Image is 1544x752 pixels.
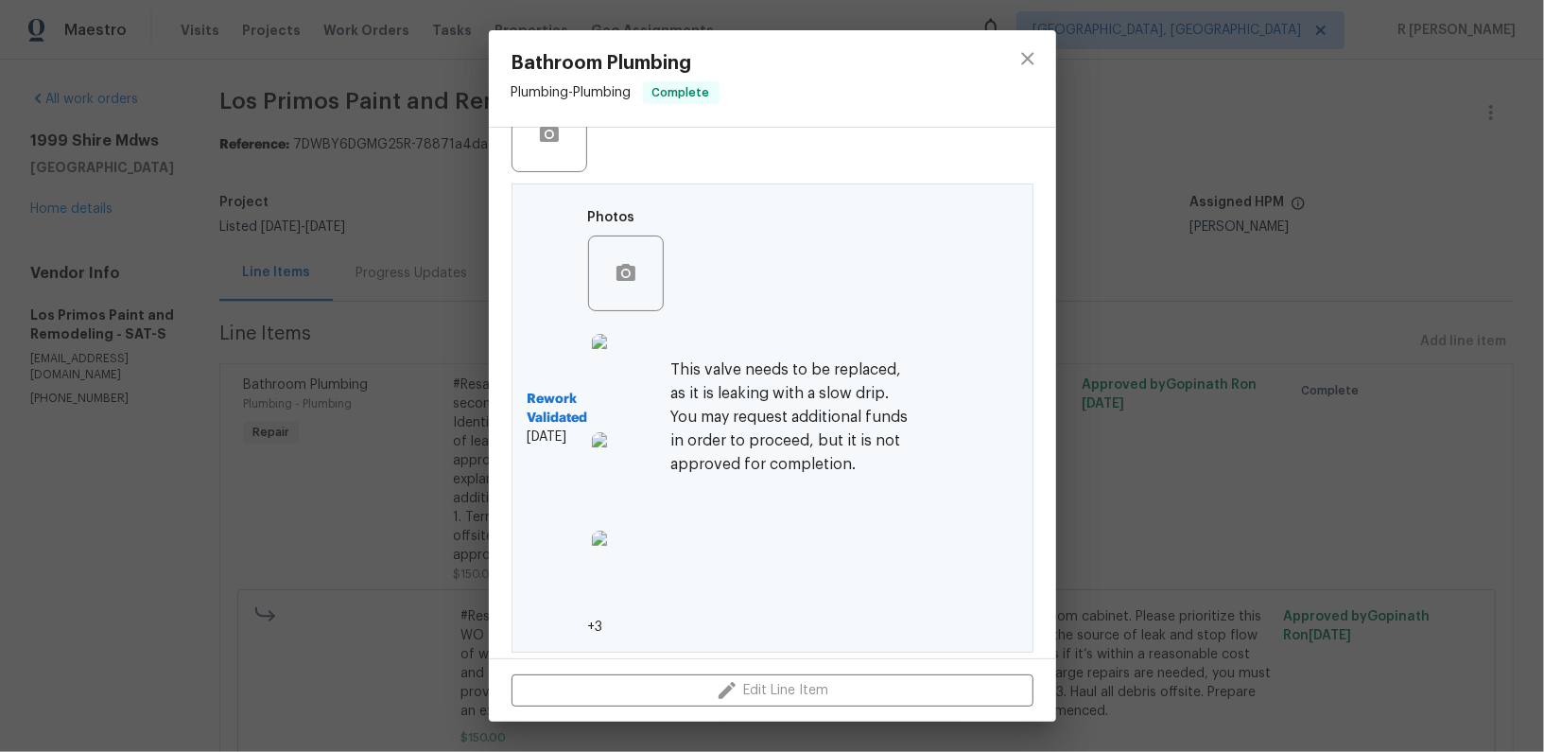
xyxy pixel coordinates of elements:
span: Plumbing - Plumbing [512,86,632,99]
h6: This valve needs to be replaced, as it is leaking with a slow drip. You may request additional fu... [671,359,919,478]
span: +3 [588,618,603,637]
button: close [1005,36,1050,81]
h5: Photos [588,211,635,224]
span: Complete [645,83,718,102]
b: Rework Validated [528,390,588,428]
span: Bathroom Plumbing [512,53,720,74]
span: [DATE] [528,428,588,446]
